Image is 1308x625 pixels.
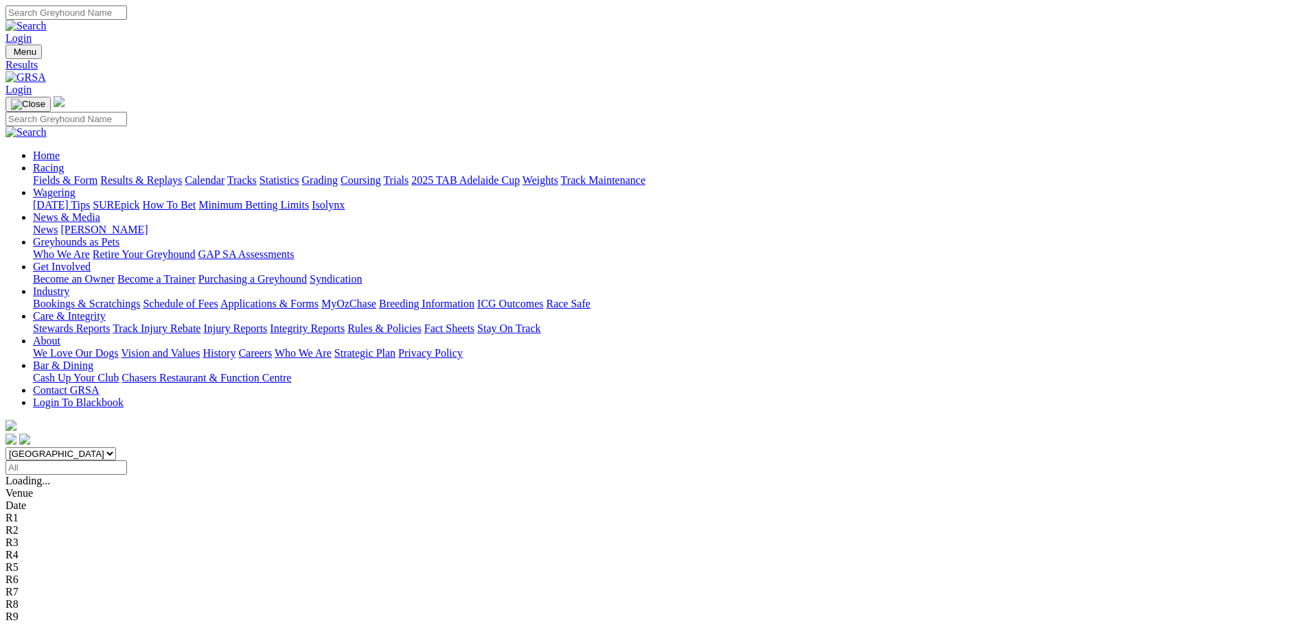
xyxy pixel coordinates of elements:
a: Minimum Betting Limits [198,199,309,211]
a: Industry [33,285,69,297]
div: R6 [5,574,1303,586]
a: Bookings & Scratchings [33,298,140,309]
div: Industry [33,298,1303,310]
a: Bar & Dining [33,359,93,371]
input: Search [5,5,127,20]
a: Who We Are [33,248,90,260]
a: Become an Owner [33,273,115,285]
a: Breeding Information [379,298,474,309]
img: Search [5,126,47,139]
a: We Love Our Dogs [33,347,118,359]
a: Racing [33,162,64,174]
div: Get Involved [33,273,1303,285]
a: Retire Your Greyhound [93,248,196,260]
span: Menu [14,47,36,57]
div: Greyhounds as Pets [33,248,1303,261]
div: R7 [5,586,1303,598]
a: Integrity Reports [270,322,345,334]
a: Privacy Policy [398,347,463,359]
a: Get Involved [33,261,91,272]
a: Syndication [310,273,362,285]
a: Home [33,150,60,161]
a: Calendar [185,174,225,186]
a: Results [5,59,1303,71]
a: News [33,224,58,235]
img: GRSA [5,71,46,84]
div: Venue [5,487,1303,499]
a: Grading [302,174,338,186]
a: Cash Up Your Club [33,372,119,384]
div: R1 [5,512,1303,524]
a: Fields & Form [33,174,97,186]
a: News & Media [33,211,100,223]
img: facebook.svg [5,434,16,445]
div: Racing [33,174,1303,187]
a: History [203,347,236,359]
a: ICG Outcomes [477,298,543,309]
a: 2025 TAB Adelaide Cup [411,174,520,186]
a: Fact Sheets [424,322,474,334]
a: Stay On Track [477,322,540,334]
button: Toggle navigation [5,97,51,112]
a: Become a Trainer [117,273,196,285]
a: Applications & Forms [220,298,319,309]
div: R3 [5,536,1303,549]
div: Wagering [33,199,1303,211]
a: Rules & Policies [347,322,422,334]
button: Toggle navigation [5,45,42,59]
a: Purchasing a Greyhound [198,273,307,285]
div: R5 [5,561,1303,574]
a: Injury Reports [203,322,267,334]
a: Who We Are [275,347,332,359]
div: R4 [5,549,1303,561]
a: Race Safe [546,298,590,309]
a: Track Injury Rebate [113,322,200,334]
a: About [33,335,60,346]
a: Care & Integrity [33,310,106,322]
a: How To Bet [143,199,196,211]
input: Search [5,112,127,126]
a: Isolynx [312,199,345,211]
a: Wagering [33,187,76,198]
input: Select date [5,460,127,475]
img: logo-grsa-white.png [5,420,16,431]
a: Schedule of Fees [143,298,218,309]
div: Date [5,499,1303,512]
a: Strategic Plan [334,347,395,359]
a: Weights [523,174,558,186]
div: Bar & Dining [33,372,1303,384]
a: Statistics [260,174,299,186]
a: Results & Replays [100,174,182,186]
a: Login To Blackbook [33,397,124,408]
div: R2 [5,524,1303,536]
img: twitter.svg [19,434,30,445]
a: Contact GRSA [33,384,99,396]
a: Login [5,32,32,44]
a: Vision and Values [121,347,200,359]
img: Search [5,20,47,32]
a: [PERSON_NAME] [60,224,148,235]
a: MyOzChase [321,298,376,309]
img: logo-grsa-white.png [54,96,65,107]
div: About [33,347,1303,359]
a: Careers [238,347,272,359]
div: R8 [5,598,1303,611]
a: Tracks [227,174,257,186]
span: Loading... [5,475,50,486]
a: Track Maintenance [561,174,645,186]
div: News & Media [33,224,1303,236]
a: Coursing [341,174,381,186]
div: Care & Integrity [33,322,1303,335]
a: Trials [383,174,409,186]
a: Chasers Restaurant & Function Centre [122,372,291,384]
a: Greyhounds as Pets [33,236,119,248]
a: SUREpick [93,199,139,211]
img: Close [11,99,45,110]
div: R9 [5,611,1303,623]
a: GAP SA Assessments [198,248,295,260]
a: [DATE] Tips [33,199,90,211]
a: Login [5,84,32,95]
a: Stewards Reports [33,322,110,334]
